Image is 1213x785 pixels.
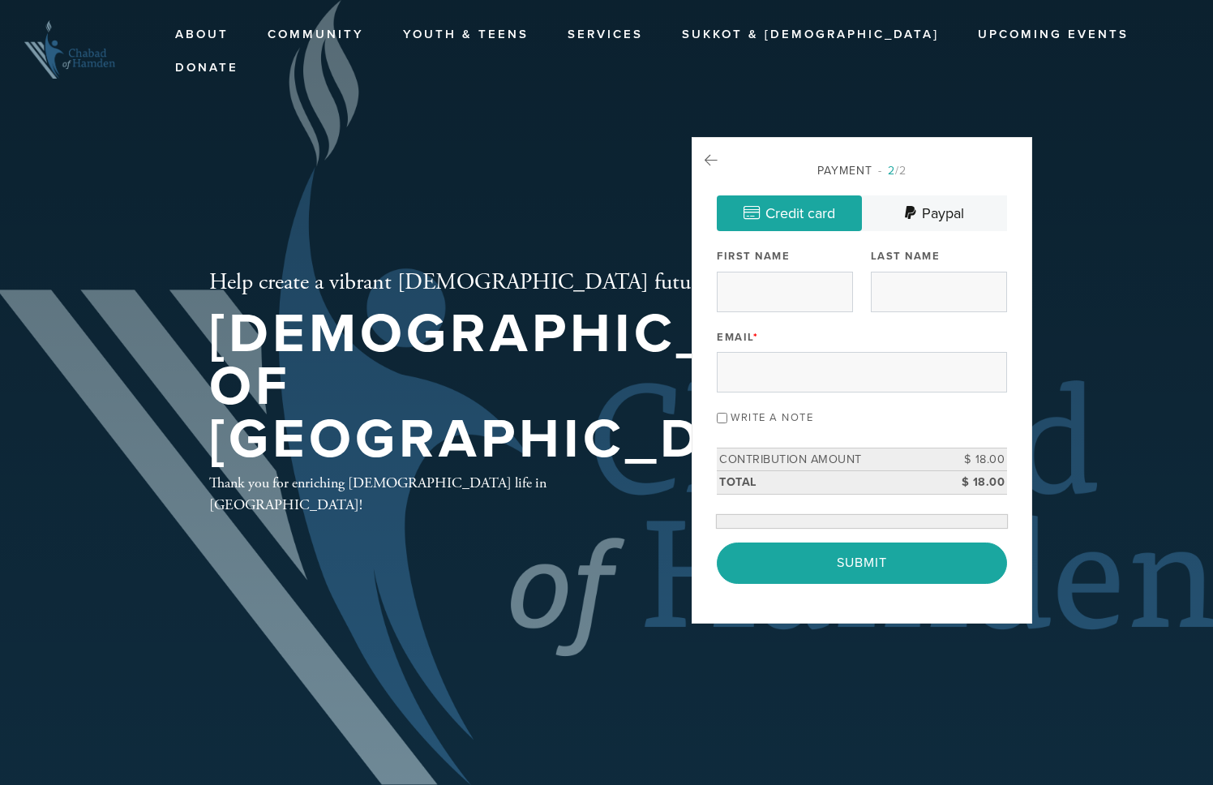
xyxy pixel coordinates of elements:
[163,53,251,84] a: Donate
[255,19,376,50] a: Community
[731,411,813,424] label: Write a note
[24,20,115,79] img: Chabad-Of-Hamden-Logo_0.png
[871,249,941,264] label: Last Name
[934,471,1007,495] td: $ 18.00
[717,330,758,345] label: Email
[163,19,241,50] a: About
[717,195,862,231] a: Credit card
[717,471,934,495] td: Total
[670,19,951,50] a: Sukkot & [DEMOGRAPHIC_DATA]
[209,269,887,297] h2: Help create a vibrant [DEMOGRAPHIC_DATA] future in our community!
[753,331,759,344] span: This field is required.
[966,19,1141,50] a: Upcoming Events
[391,19,541,50] a: Youth & Teens
[934,448,1007,471] td: $ 18.00
[209,308,887,465] h1: [DEMOGRAPHIC_DATA] of [GEOGRAPHIC_DATA]
[888,164,895,178] span: 2
[862,195,1007,231] a: Paypal
[717,249,790,264] label: First Name
[717,543,1007,583] input: Submit
[555,19,655,50] a: Services
[878,164,907,178] span: /2
[209,472,639,516] div: Thank you for enriching [DEMOGRAPHIC_DATA] life in [GEOGRAPHIC_DATA]!
[717,448,934,471] td: Contribution Amount
[717,162,1007,179] div: Payment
